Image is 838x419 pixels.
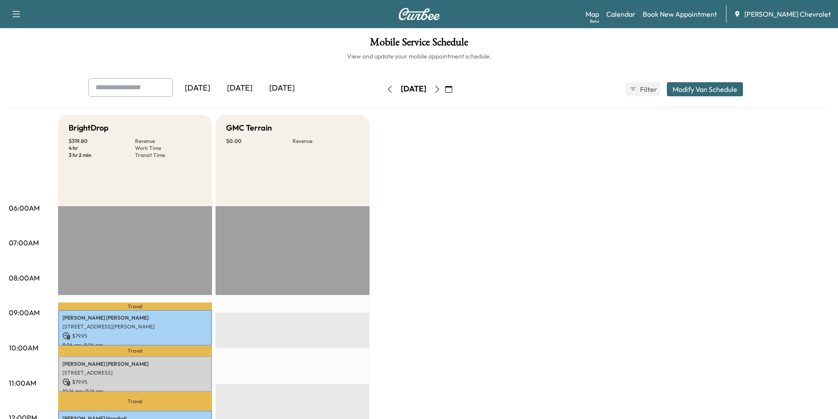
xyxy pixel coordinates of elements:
[62,342,208,349] p: 8:56 am - 9:56 am
[640,84,656,95] span: Filter
[135,145,201,152] p: Work Time
[69,152,135,159] p: 3 hr 2 min
[626,82,660,96] button: Filter
[62,388,208,395] p: 10:14 am - 11:14 am
[9,273,40,283] p: 08:00AM
[62,323,208,330] p: [STREET_ADDRESS][PERSON_NAME]
[398,8,440,20] img: Curbee Logo
[9,307,40,318] p: 09:00AM
[744,9,831,19] span: [PERSON_NAME] Chevrolet
[69,145,135,152] p: 4 hr
[590,18,599,25] div: Beta
[667,82,743,96] button: Modify Van Schedule
[219,78,261,98] div: [DATE]
[62,332,208,340] p: $ 79.95
[62,378,208,386] p: $ 79.95
[9,378,36,388] p: 11:00AM
[62,369,208,376] p: [STREET_ADDRESS]
[9,203,40,213] p: 06:00AM
[9,52,829,61] h6: View and update your mobile appointment schedule.
[226,122,272,134] h5: GMC Terrain
[401,84,426,95] div: [DATE]
[176,78,219,98] div: [DATE]
[643,9,717,19] a: Book New Appointment
[9,237,39,248] p: 07:00AM
[261,78,303,98] div: [DATE]
[62,314,208,321] p: [PERSON_NAME] [PERSON_NAME]
[586,9,599,19] a: MapBeta
[135,138,201,145] p: Revenue
[69,122,109,134] h5: BrightDrop
[293,138,359,145] p: Revenue
[606,9,636,19] a: Calendar
[226,138,293,145] p: $ 0.00
[9,37,829,52] h1: Mobile Service Schedule
[58,346,212,356] p: Travel
[58,302,212,310] p: Travel
[62,361,208,368] p: [PERSON_NAME] [PERSON_NAME]
[135,152,201,159] p: Transit Time
[58,392,212,411] p: Travel
[9,342,38,353] p: 10:00AM
[69,138,135,145] p: $ 319.80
